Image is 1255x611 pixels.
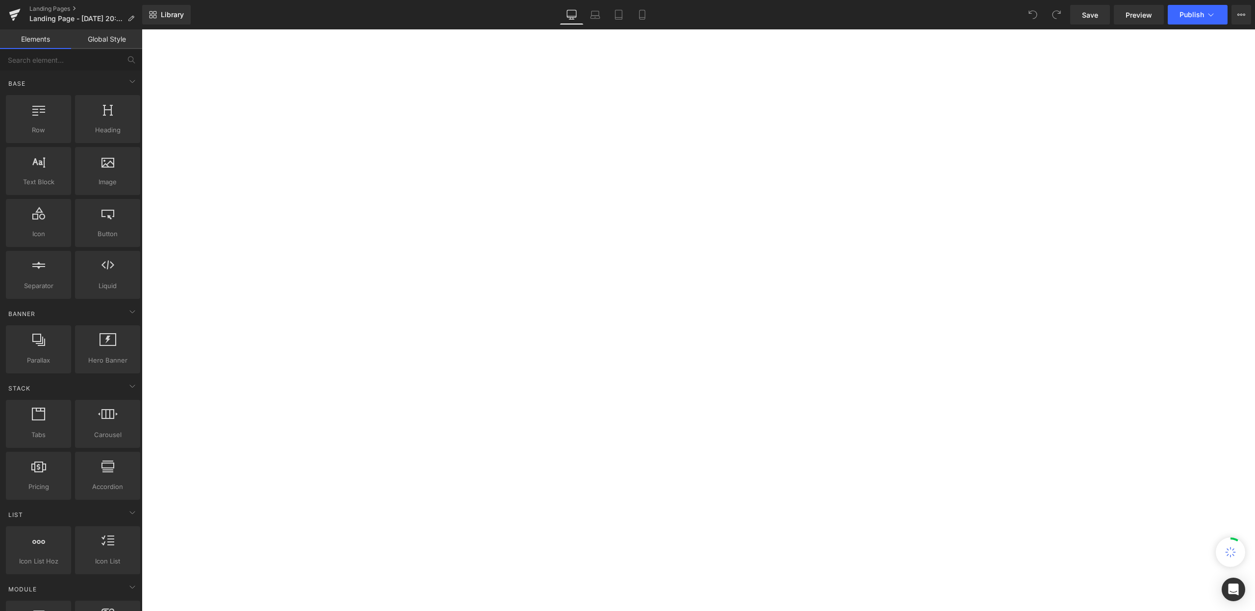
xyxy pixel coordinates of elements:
span: Save [1082,10,1098,20]
span: Carousel [78,430,137,440]
span: Base [7,79,26,88]
span: Parallax [9,355,68,366]
span: Icon [9,229,68,239]
span: Module [7,585,38,594]
span: List [7,510,24,519]
span: Icon List Hoz [9,556,68,566]
button: More [1231,5,1251,24]
span: Icon List [78,556,137,566]
button: Publish [1168,5,1228,24]
a: Desktop [560,5,583,24]
span: Banner [7,309,36,318]
span: Liquid [78,281,137,291]
a: Tablet [607,5,630,24]
span: Image [78,177,137,187]
div: Open Intercom Messenger [1222,578,1245,601]
a: Preview [1114,5,1164,24]
span: Row [9,125,68,135]
span: Accordion [78,482,137,492]
span: Separator [9,281,68,291]
span: Tabs [9,430,68,440]
span: Text Block [9,177,68,187]
a: Landing Pages [29,5,142,13]
span: Heading [78,125,137,135]
span: Button [78,229,137,239]
button: Undo [1023,5,1043,24]
a: Laptop [583,5,607,24]
button: Redo [1047,5,1066,24]
span: Publish [1180,11,1204,19]
span: Landing Page - [DATE] 20:57:48 [29,15,124,23]
span: Stack [7,384,31,393]
span: Library [161,10,184,19]
a: New Library [142,5,191,24]
span: Preview [1126,10,1152,20]
a: Mobile [630,5,654,24]
span: Pricing [9,482,68,492]
a: Global Style [71,29,142,49]
span: Hero Banner [78,355,137,366]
